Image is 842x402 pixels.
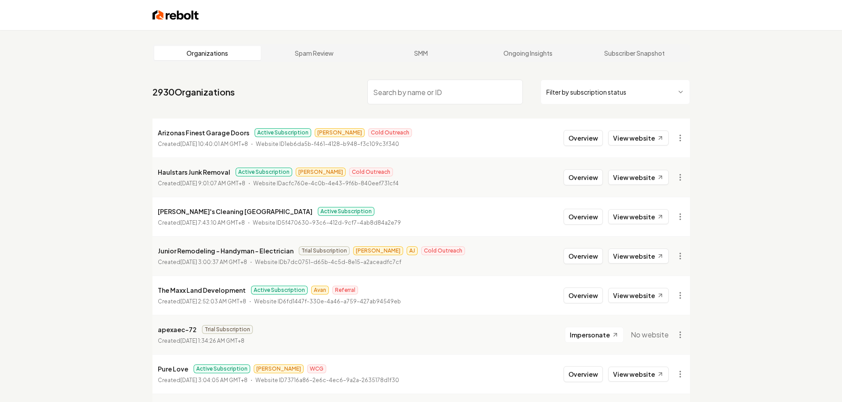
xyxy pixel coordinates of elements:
[608,209,669,224] a: View website
[180,259,247,265] time: [DATE] 3:00:37 AM GMT+8
[564,287,603,303] button: Overview
[158,364,188,374] p: Pure Love
[307,364,326,373] span: WCG
[180,141,248,147] time: [DATE] 10:40:01 AM GMT+8
[158,218,245,227] p: Created
[367,80,523,104] input: Search by name or ID
[254,364,304,373] span: [PERSON_NAME]
[296,168,346,176] span: [PERSON_NAME]
[368,128,412,137] span: Cold Outreach
[564,209,603,225] button: Overview
[180,377,248,383] time: [DATE] 3:04:05 AM GMT+8
[152,9,199,21] img: Rebolt Logo
[255,128,311,137] span: Active Subscription
[158,337,244,345] p: Created
[332,286,358,295] span: Referral
[407,246,418,255] span: AJ
[255,258,401,267] p: Website ID b7dc0751-d65b-4c5d-8e15-a2aceadfc7cf
[311,286,329,295] span: Avan
[581,46,688,60] a: Subscriber Snapshot
[299,246,350,255] span: Trial Subscription
[158,258,247,267] p: Created
[368,46,475,60] a: SMM
[318,207,374,216] span: Active Subscription
[261,46,368,60] a: Spam Review
[349,168,393,176] span: Cold Outreach
[564,169,603,185] button: Overview
[253,179,399,188] p: Website ID acfc760e-4c0b-4e43-9f6b-840eef731cf4
[631,329,669,340] span: No website
[180,298,246,305] time: [DATE] 2:52:03 AM GMT+8
[158,127,249,138] p: Arizonas Finest Garage Doors
[353,246,403,255] span: [PERSON_NAME]
[315,128,365,137] span: [PERSON_NAME]
[158,167,230,177] p: Haulstars Junk Removal
[194,364,250,373] span: Active Subscription
[158,324,197,335] p: apexaec-72
[565,327,624,343] button: Impersonate
[154,46,261,60] a: Organizations
[152,86,235,98] a: 2930Organizations
[253,218,401,227] p: Website ID 5f470630-93c6-412d-9cf7-4ab8d84a2e79
[564,130,603,146] button: Overview
[256,140,399,149] p: Website ID 1eb6da5b-f461-4128-b948-f3c109c3f340
[608,130,669,145] a: View website
[180,219,245,226] time: [DATE] 7:43:10 AM GMT+8
[158,376,248,385] p: Created
[608,367,669,382] a: View website
[251,286,308,295] span: Active Subscription
[608,170,669,185] a: View website
[570,330,610,339] span: Impersonate
[255,376,399,385] p: Website ID 73716a86-2e6c-4ec6-9a2a-2635178d1f30
[564,366,603,382] button: Overview
[158,285,246,295] p: The Maxx Land Development
[608,288,669,303] a: View website
[158,179,245,188] p: Created
[158,140,248,149] p: Created
[236,168,292,176] span: Active Subscription
[608,249,669,264] a: View website
[421,246,465,255] span: Cold Outreach
[474,46,581,60] a: Ongoing Insights
[180,180,245,187] time: [DATE] 9:01:07 AM GMT+8
[564,248,603,264] button: Overview
[180,337,244,344] time: [DATE] 1:34:26 AM GMT+8
[158,245,293,256] p: Junior Remodeling - Handyman - Electrician
[158,206,312,217] p: [PERSON_NAME]'s Cleaning [GEOGRAPHIC_DATA]
[158,297,246,306] p: Created
[202,325,253,334] span: Trial Subscription
[254,297,401,306] p: Website ID 6fd1447f-330e-4a46-a759-427ab94549eb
